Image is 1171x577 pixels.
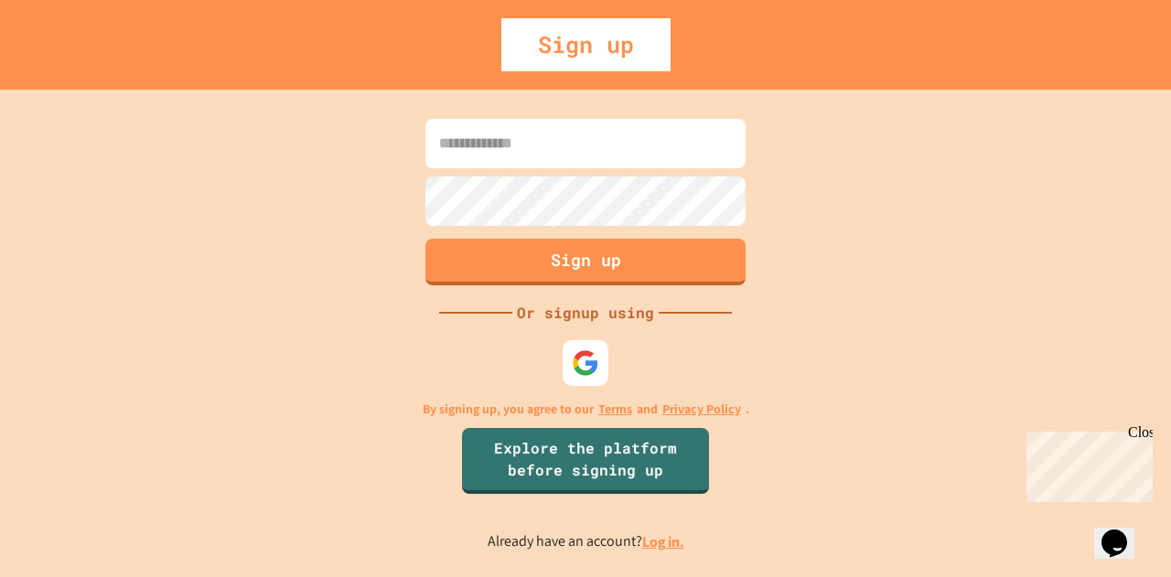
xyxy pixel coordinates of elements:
div: Or signup using [512,302,659,324]
img: google-icon.svg [572,349,599,377]
div: Chat with us now!Close [7,7,126,116]
iframe: chat widget [1094,504,1153,559]
a: Privacy Policy [662,400,741,419]
a: Log in. [642,532,684,551]
iframe: chat widget [1019,424,1153,502]
p: By signing up, you agree to our and . [423,400,749,419]
button: Sign up [425,239,746,285]
p: Already have an account? [488,530,684,553]
div: Sign up [501,18,671,71]
a: Terms [598,400,632,419]
a: Explore the platform before signing up [462,428,709,494]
